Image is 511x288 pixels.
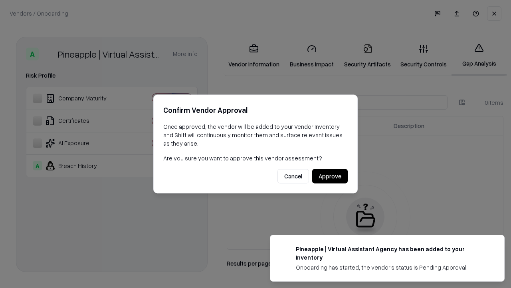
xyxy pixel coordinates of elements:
[163,104,348,116] h2: Confirm Vendor Approval
[163,122,348,148] p: Once approved, the vendor will be added to your Vendor Inventory, and Shift will continuously mon...
[312,169,348,184] button: Approve
[296,263,485,272] div: Onboarding has started, the vendor's status is Pending Approval.
[277,169,309,184] button: Cancel
[296,245,485,262] div: Pineapple | Virtual Assistant Agency has been added to your inventory
[280,245,289,254] img: trypineapple.com
[163,154,348,162] p: Are you sure you want to approve this vendor assessment?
